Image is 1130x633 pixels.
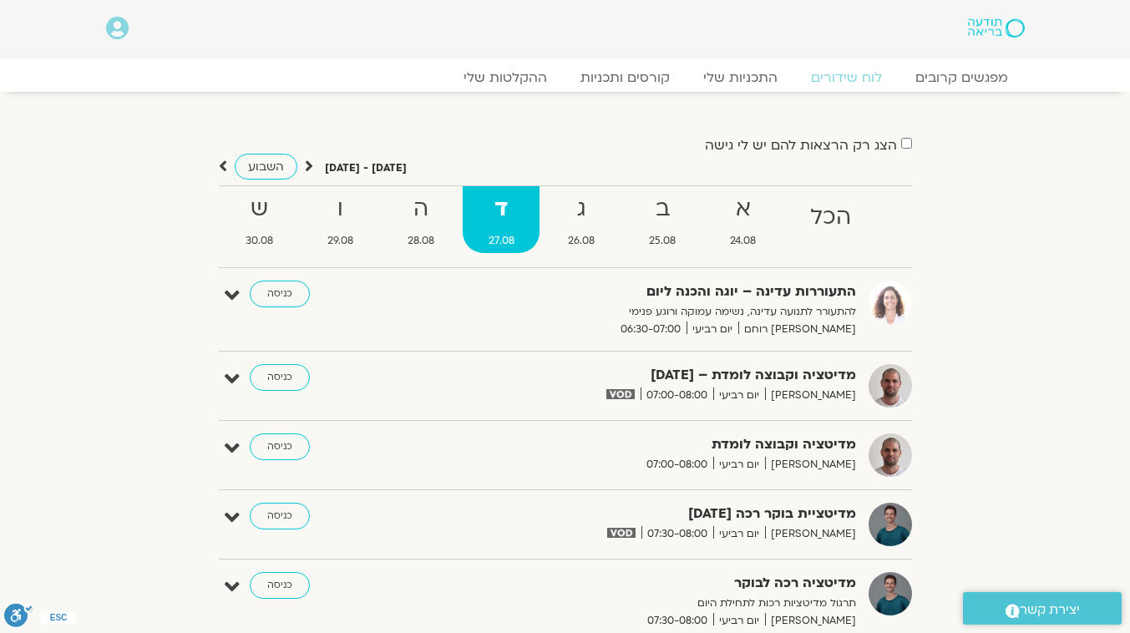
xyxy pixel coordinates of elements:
[447,364,856,387] strong: מדיטציה וקבוצה לומדת – [DATE]
[543,186,621,253] a: ג26.08
[220,186,299,253] a: ש30.08
[302,190,378,228] strong: ו
[963,592,1122,625] a: יצירת קשר
[899,69,1025,86] a: מפגשים קרובים
[713,525,765,543] span: יום רביעי
[543,190,621,228] strong: ג
[250,433,310,460] a: כניסה
[765,525,856,543] span: [PERSON_NAME]
[382,232,459,250] span: 28.08
[220,232,299,250] span: 30.08
[705,138,897,153] label: הצג רק הרצאות להם יש לי גישה
[463,186,540,253] a: ד27.08
[713,456,765,473] span: יום רביעי
[687,69,794,86] a: התכניות שלי
[713,612,765,630] span: יום רביעי
[447,69,564,86] a: ההקלטות שלי
[447,503,856,525] strong: מדיטציית בוקר רכה [DATE]
[705,232,782,250] span: 24.08
[447,281,856,303] strong: התעוררות עדינה – יוגה והכנה ליום
[606,389,634,399] img: vodicon
[713,387,765,404] span: יום רביעי
[220,190,299,228] strong: ש
[624,190,702,228] strong: ב
[687,321,738,338] span: יום רביעי
[543,232,621,250] span: 26.08
[765,387,856,404] span: [PERSON_NAME]
[765,612,856,630] span: [PERSON_NAME]
[1020,599,1080,621] span: יצירת קשר
[463,190,540,228] strong: ד
[248,159,284,175] span: השבוע
[382,190,459,228] strong: ה
[705,186,782,253] a: א24.08
[765,456,856,473] span: [PERSON_NAME]
[447,433,856,456] strong: מדיטציה וקבוצה לומדת
[447,595,856,612] p: תרגול מדיטציות רכות לתחילת היום
[302,186,378,253] a: ו29.08
[250,281,310,307] a: כניסה
[641,387,713,404] span: 07:00-08:00
[250,503,310,529] a: כניסה
[641,525,713,543] span: 07:30-08:00
[785,199,877,236] strong: הכל
[235,154,297,180] a: השבוע
[615,321,687,338] span: 06:30-07:00
[624,232,702,250] span: 25.08
[250,572,310,599] a: כניסה
[705,190,782,228] strong: א
[738,321,856,338] span: [PERSON_NAME] רוחם
[641,456,713,473] span: 07:00-08:00
[325,160,407,177] p: [DATE] - [DATE]
[463,232,540,250] span: 27.08
[302,232,378,250] span: 29.08
[447,572,856,595] strong: מדיטציה רכה לבוקר
[564,69,687,86] a: קורסים ותכניות
[794,69,899,86] a: לוח שידורים
[624,186,702,253] a: ב25.08
[382,186,459,253] a: ה28.08
[641,612,713,630] span: 07:30-08:00
[785,186,877,253] a: הכל
[607,528,635,538] img: vodicon
[250,364,310,391] a: כניסה
[447,303,856,321] p: להתעורר לתנועה עדינה, נשימה עמוקה ורוגע פנימי
[106,69,1025,86] nav: Menu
